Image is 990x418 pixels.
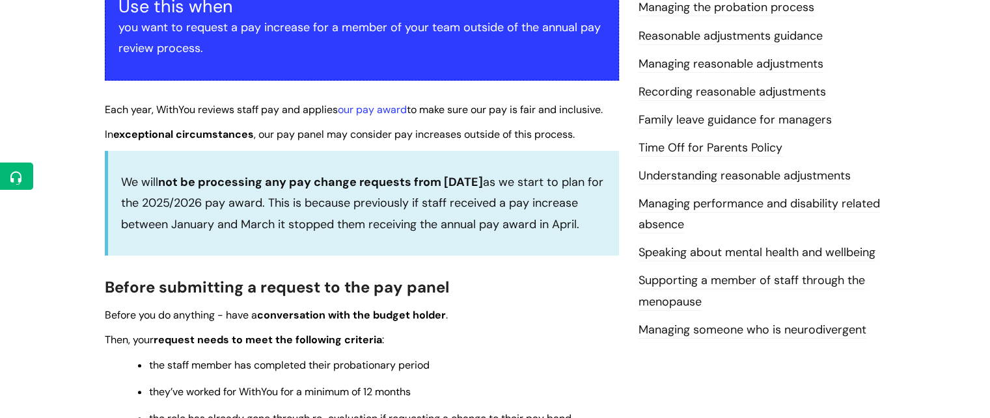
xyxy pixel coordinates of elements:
[639,112,832,129] a: Family leave guidance for managers
[639,196,880,233] a: Managing performance and disability related absence
[149,358,430,372] span: the staff member has completed their probationary period
[639,140,782,157] a: Time Off for Parents Policy
[338,103,407,116] a: our pay award
[154,333,382,346] strong: request needs to meet the following criteria
[639,322,866,339] a: Managing someone who is neurodivergent
[158,174,483,190] strong: not be processing any pay change requests from [DATE]
[257,308,446,322] strong: conversation with the budget holder
[105,277,449,297] span: Before submitting a request to the pay panel
[639,28,823,45] a: Reasonable adjustments guidance
[105,127,575,141] span: In , our pay panel may consider pay increases outside of this process.
[639,272,865,310] a: Supporting a member of staff through the menopause
[121,172,606,235] p: We will as we start to plan for the 2025/2026 pay award. This is because previously if staff rece...
[113,127,254,141] strong: exceptional circumstances
[639,56,823,73] a: Managing reasonable adjustments
[118,17,605,59] p: you want to request a pay increase for a member of your team outside of the annual pay review pro...
[639,84,826,101] a: Recording reasonable adjustments
[105,308,448,322] span: Before you do anything - have a .
[639,244,875,261] a: Speaking about mental health and wellbeing
[149,385,411,398] span: they’ve worked for WithYou for a minimum of 12 months
[105,333,384,346] span: Then, your :
[639,168,851,185] a: Understanding reasonable adjustments
[105,103,603,116] span: Each year, WithYou reviews staff pay and applies to make sure our pay is fair and inclusive.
